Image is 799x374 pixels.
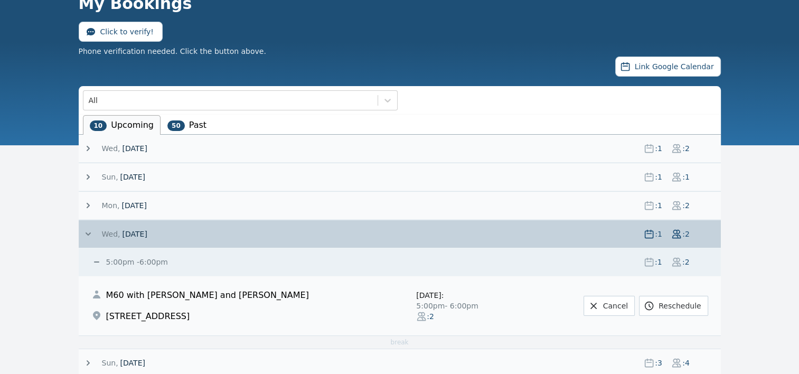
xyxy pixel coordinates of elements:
[102,358,118,368] span: Sun,
[639,296,708,316] a: Reschedule
[654,257,663,267] span: : 1
[83,143,721,154] button: Wed,[DATE]:1:2
[654,200,663,211] span: : 1
[122,143,147,154] span: [DATE]
[584,296,635,316] a: Cancel
[83,229,721,239] button: Wed,[DATE]:1:2
[416,290,514,301] div: [DATE] :
[416,301,514,311] div: 5:00pm - 6:00pm
[106,289,309,302] span: M60 with [PERSON_NAME] and [PERSON_NAME]
[106,310,190,323] span: [STREET_ADDRESS]
[83,115,161,135] li: Upcoming
[120,172,145,182] span: [DATE]
[102,143,120,154] span: Wed,
[121,200,146,211] span: [DATE]
[167,120,185,131] span: 50
[83,172,721,182] button: Sun,[DATE]:1:1
[427,311,435,322] span: : 2
[102,172,118,182] span: Sun,
[89,95,98,106] div: All
[654,229,663,239] span: : 1
[682,200,690,211] span: : 2
[102,229,120,239] span: Wed,
[682,358,690,368] span: : 4
[682,172,690,182] span: : 1
[615,57,721,77] button: Link Google Calendar
[120,358,145,368] span: [DATE]
[682,229,690,239] span: : 2
[682,143,690,154] span: : 2
[91,257,721,267] button: 5:00pm -6:00pm :1:2
[654,143,663,154] span: : 1
[122,229,147,239] span: [DATE]
[161,115,213,135] li: Past
[682,257,690,267] span: : 2
[79,22,163,42] button: Click to verify!
[79,46,266,57] span: Phone verification needed. Click the button above.
[79,335,721,349] div: break
[654,172,663,182] span: : 1
[654,358,663,368] span: : 3
[104,258,168,266] small: 5:00pm - 6:00pm
[83,358,721,368] button: Sun,[DATE]:3:4
[83,200,721,211] button: Mon,[DATE]:1:2
[90,120,107,131] span: 10
[102,200,120,211] span: Mon,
